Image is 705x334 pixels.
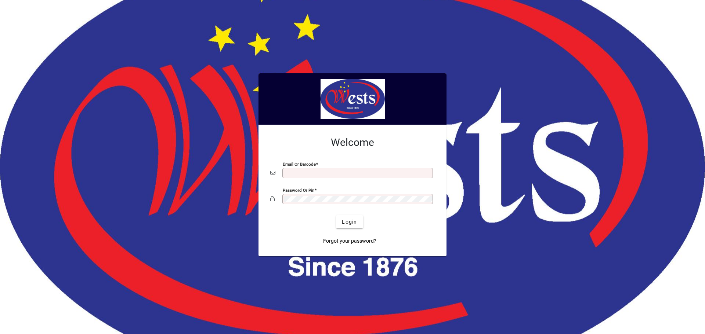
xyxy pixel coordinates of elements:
button: Login [336,215,363,228]
a: Forgot your password? [320,234,379,247]
span: Login [342,218,357,226]
mat-label: Email or Barcode [283,162,316,167]
h2: Welcome [270,136,435,149]
mat-label: Password or Pin [283,188,314,193]
span: Forgot your password? [323,237,376,245]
